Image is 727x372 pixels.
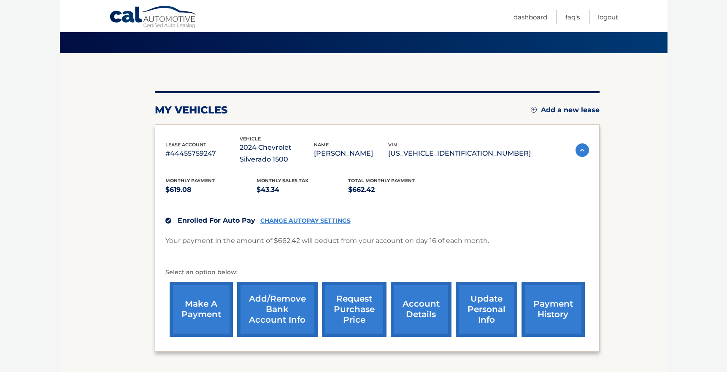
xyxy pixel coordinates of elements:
span: vehicle [240,136,261,142]
span: Monthly sales Tax [257,178,308,183]
a: account details [391,282,451,337]
img: add.svg [531,107,537,113]
p: [PERSON_NAME] [314,148,388,159]
img: check.svg [165,218,171,224]
a: Dashboard [513,10,547,24]
h2: my vehicles [155,104,228,116]
p: Your payment in the amount of $662.42 will deduct from your account on day 16 of each month. [165,235,489,247]
span: Enrolled For Auto Pay [178,216,255,224]
a: request purchase price [322,282,386,337]
p: $662.42 [348,184,440,196]
a: FAQ's [565,10,580,24]
a: payment history [522,282,585,337]
p: $619.08 [165,184,257,196]
span: Total Monthly Payment [348,178,415,183]
p: [US_VEHICLE_IDENTIFICATION_NUMBER] [388,148,531,159]
span: lease account [165,142,206,148]
a: Logout [598,10,618,24]
img: accordion-active.svg [576,143,589,157]
span: vin [388,142,397,148]
p: $43.34 [257,184,348,196]
span: Monthly Payment [165,178,215,183]
p: Select an option below: [165,267,589,278]
a: make a payment [170,282,233,337]
a: Add/Remove bank account info [237,282,318,337]
p: #44455759247 [165,148,240,159]
a: CHANGE AUTOPAY SETTINGS [260,217,351,224]
a: update personal info [456,282,517,337]
a: Add a new lease [531,106,600,114]
p: 2024 Chevrolet Silverado 1500 [240,142,314,165]
a: Cal Automotive [109,5,198,30]
span: name [314,142,329,148]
